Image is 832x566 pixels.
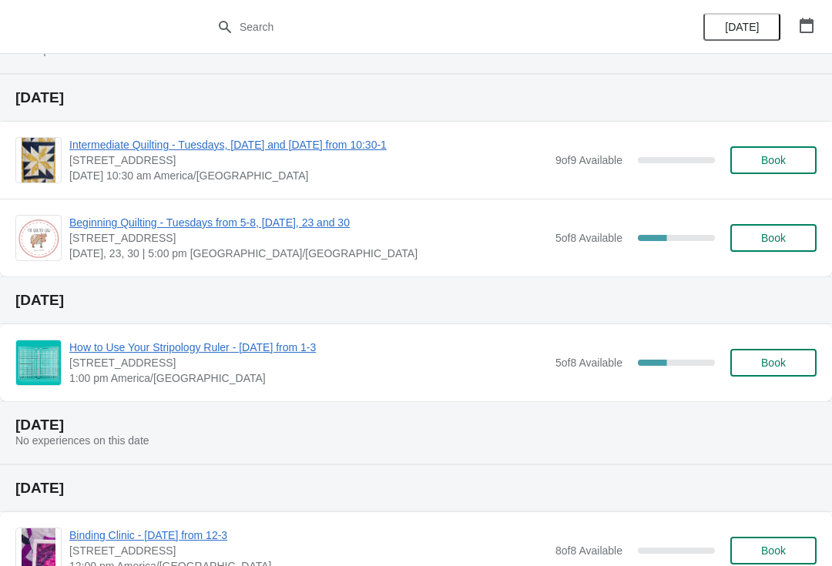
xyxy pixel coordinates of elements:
span: [DATE] [725,21,759,33]
span: [STREET_ADDRESS] [69,152,548,168]
button: Book [730,349,817,377]
button: Book [730,224,817,252]
span: 5 of 8 Available [555,357,622,369]
h2: [DATE] [15,293,817,308]
span: Binding Clinic - [DATE] from 12-3 [69,527,548,543]
span: No experiences on this date [15,434,149,447]
span: 9 of 9 Available [555,154,622,166]
h2: [DATE] [15,481,817,496]
span: [DATE] 10:30 am America/[GEOGRAPHIC_DATA] [69,168,548,183]
span: Book [761,154,786,166]
span: 1:00 pm America/[GEOGRAPHIC_DATA] [69,370,548,386]
span: Book [761,232,786,244]
span: Book [761,544,786,557]
span: Beginning Quilting - Tuesdays from 5-8, [DATE], 23 and 30 [69,215,548,230]
span: [DATE], 23, 30 | 5:00 pm [GEOGRAPHIC_DATA]/[GEOGRAPHIC_DATA] [69,246,548,261]
span: [STREET_ADDRESS] [69,543,548,558]
button: Book [730,537,817,564]
span: Intermediate Quilting - Tuesdays, [DATE] and [DATE] from 10:30-1 [69,137,548,152]
span: [STREET_ADDRESS] [69,355,548,370]
img: Beginning Quilting - Tuesdays from 5-8, September 9, 16, 23 and 30 | 1711 West Battlefield Road, ... [16,217,61,258]
img: Intermediate Quilting - Tuesdays, September 16th and 30th from 10:30-1 | 1711 West Battlefield Ro... [22,138,55,183]
button: Book [730,146,817,174]
span: 5 of 8 Available [555,232,622,244]
span: 8 of 8 Available [555,544,622,557]
h2: [DATE] [15,417,817,433]
span: How to Use Your Stripology Ruler - [DATE] from 1-3 [69,340,548,355]
input: Search [239,13,624,41]
h2: [DATE] [15,90,817,105]
button: [DATE] [703,13,780,41]
span: [STREET_ADDRESS] [69,230,548,246]
span: Book [761,357,786,369]
img: How to Use Your Stripology Ruler - Wednesday September 17 from 1-3 | 1711 West Battlefield Road, ... [16,340,61,385]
